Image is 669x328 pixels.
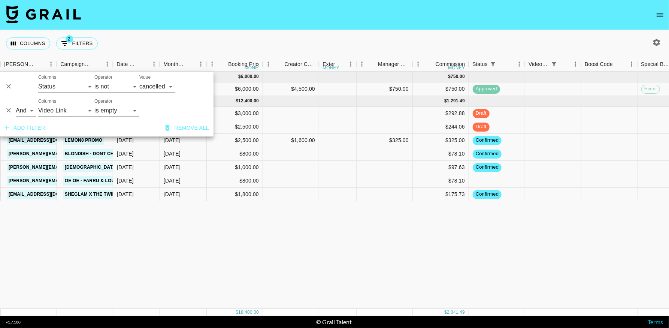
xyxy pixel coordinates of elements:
div: Sep '25 [164,163,181,171]
div: Sep '25 [164,190,181,198]
div: Sep '25 [164,177,181,184]
div: $750.00 [413,82,469,96]
div: Creator Commmission Override [263,57,319,72]
div: money [448,66,465,70]
button: Delete [3,105,14,116]
div: Sep '25 [164,150,181,157]
a: [PERSON_NAME][EMAIL_ADDRESS][DOMAIN_NAME] [7,149,129,159]
a: Lemon8 Promo [63,136,104,145]
div: $3,000.00 [207,107,263,120]
div: 6,000.00 [241,73,259,80]
div: 750.00 [451,73,465,80]
div: $78.10 [413,174,469,188]
div: $78.10 [413,147,469,161]
button: Menu [263,58,274,70]
button: Sort [35,59,45,69]
button: Menu [102,58,113,70]
div: Boost Code [581,57,637,72]
div: Campaign (Type) [60,57,91,72]
div: Booker [0,57,57,72]
button: Sort [218,59,228,69]
a: [EMAIL_ADDRESS][DOMAIN_NAME] [7,190,91,199]
div: $97.63 [413,161,469,174]
div: $244.06 [413,120,469,134]
button: open drawer [653,7,668,22]
div: Video Link [529,57,549,72]
button: Show filters [549,59,559,69]
button: Sort [367,59,378,69]
span: approved [473,85,500,93]
button: Sort [91,59,102,69]
a: [PERSON_NAME][EMAIL_ADDRESS][DOMAIN_NAME] [7,176,129,186]
a: Blondish - Dont Cha [63,149,119,159]
div: $325.00 [413,134,469,147]
div: Manager Commmission Override [356,57,412,72]
div: 1,291.49 [447,98,465,104]
div: Status [472,57,488,72]
div: Month Due [163,57,185,72]
div: $175.73 [413,188,469,201]
div: $ [236,309,238,316]
button: Menu [570,58,581,70]
a: OE OE - FARRU & Louis.bpm [63,176,133,186]
div: $800.00 [207,147,263,161]
div: Commission [436,57,465,72]
div: $4,500.00 [291,85,315,93]
button: Sort [498,59,509,69]
button: Sort [185,59,195,69]
button: Menu [412,58,424,70]
div: $ [444,309,447,316]
a: SHEGLAM X THE TWILIGHT SAGA COLLECTION [63,190,173,199]
div: $6,000.00 [207,82,263,96]
div: Video Link [525,57,581,72]
button: Sort [613,59,623,69]
div: $ [236,98,238,104]
div: 1 active filter [549,59,559,69]
button: Menu [356,58,367,70]
span: draft [473,110,490,117]
div: Date Created [116,57,138,72]
a: Terms [648,318,663,325]
span: confirmed [473,137,502,144]
div: Booking Price [228,57,261,72]
button: Add filter [1,121,48,135]
button: Menu [514,58,525,70]
div: $1,000.00 [207,161,263,174]
button: Sort [559,59,570,69]
div: Month Due [160,57,206,72]
button: Menu [626,58,637,70]
button: Menu [148,58,160,70]
div: $1,600.00 [291,136,315,144]
button: Menu [195,58,206,70]
span: Event [642,85,660,93]
label: Operator [94,98,112,105]
div: Boost Code [585,57,613,72]
div: $ [444,98,447,104]
span: confirmed [473,150,502,157]
div: $325.00 [389,136,409,144]
button: Sort [425,59,436,69]
button: Sort [274,59,284,69]
a: [EMAIL_ADDRESS][DOMAIN_NAME] [7,136,91,145]
button: Show filters [56,37,98,49]
div: $ [238,73,241,80]
button: Sort [138,59,148,69]
div: 17/09/2025 [117,163,134,171]
div: 16/09/2025 [117,177,134,184]
div: Creator Commmission Override [284,57,315,72]
button: Menu [45,58,57,70]
div: 14/09/2025 [117,150,134,157]
img: Grail Talent [6,5,81,23]
div: Status [469,57,525,72]
div: money [323,66,339,70]
div: 1 active filter [488,59,498,69]
div: $1,800.00 [207,188,263,201]
div: 18,400.00 [238,309,259,316]
div: $800.00 [207,174,263,188]
div: 2,041.49 [447,309,465,316]
div: $750.00 [389,85,409,93]
span: confirmed [473,164,502,171]
button: Remove all [162,121,212,135]
div: Sep '25 [164,136,181,144]
a: [DEMOGRAPHIC_DATA][PERSON_NAME] - The Dead Dance [63,163,203,172]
